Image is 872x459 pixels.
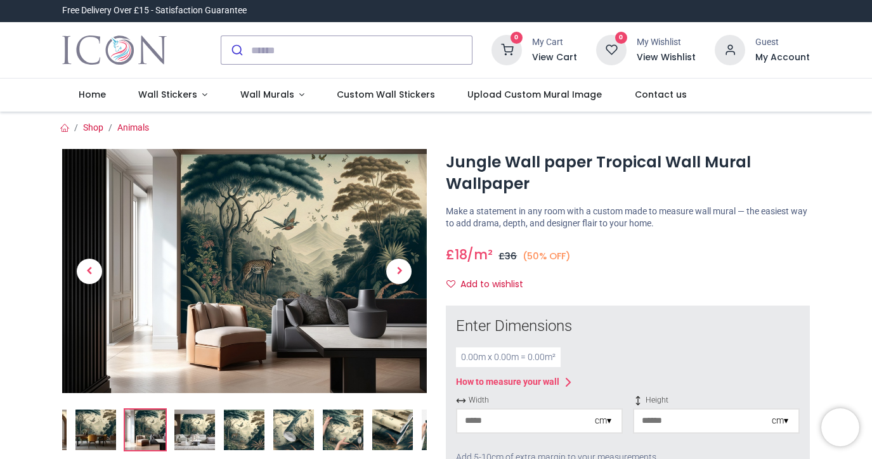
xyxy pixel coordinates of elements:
[372,186,426,356] a: Next
[596,44,627,55] a: 0
[62,32,167,68] img: Icon Wall Stickers
[456,395,623,406] span: Width
[505,250,517,262] span: 36
[323,410,363,450] img: Extra product image
[511,32,523,44] sup: 0
[221,36,251,64] button: Submit
[635,88,687,101] span: Contact us
[273,410,314,450] img: Extra product image
[637,51,696,64] a: View Wishlist
[386,259,412,284] span: Next
[467,245,493,264] span: /m²
[523,250,571,263] small: (50% OFF)
[446,280,455,288] i: Add to wishlist
[174,410,215,450] img: WS-74135-06
[337,88,435,101] span: Custom Wall Stickers
[446,152,810,195] h1: Jungle Wall paper Tropical Wall Mural Wallpaper
[75,410,116,450] img: WS-74135-04
[491,44,522,55] a: 0
[446,205,810,230] p: Make a statement in any room with a custom made to measure wall mural — the easiest way to add dr...
[532,51,577,64] a: View Cart
[240,88,294,101] span: Wall Murals
[455,245,467,264] span: 18
[543,4,810,17] iframe: Customer reviews powered by Trustpilot
[77,259,102,284] span: Previous
[62,149,427,393] img: WS-74135-05
[772,415,788,427] div: cm ▾
[372,410,413,450] img: Extra product image
[456,347,561,368] div: 0.00 m x 0.00 m = 0.00 m²
[456,376,559,389] div: How to measure your wall
[446,245,467,264] span: £
[498,250,517,262] span: £
[755,51,810,64] a: My Account
[125,410,166,450] img: WS-74135-05
[224,79,321,112] a: Wall Murals
[62,32,167,68] a: Logo of Icon Wall Stickers
[532,36,577,49] div: My Cart
[224,410,264,450] img: WS-74135-07
[62,186,117,356] a: Previous
[821,408,859,446] iframe: Brevo live chat
[637,36,696,49] div: My Wishlist
[422,410,462,450] img: Extra product image
[83,122,103,133] a: Shop
[79,88,106,101] span: Home
[615,32,627,44] sup: 0
[117,122,149,133] a: Animals
[467,88,602,101] span: Upload Custom Mural Image
[138,88,197,101] span: Wall Stickers
[595,415,611,427] div: cm ▾
[456,316,800,337] div: Enter Dimensions
[62,4,247,17] div: Free Delivery Over £15 - Satisfaction Guarantee
[122,79,224,112] a: Wall Stickers
[633,395,800,406] span: Height
[755,36,810,49] div: Guest
[446,274,534,295] button: Add to wishlistAdd to wishlist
